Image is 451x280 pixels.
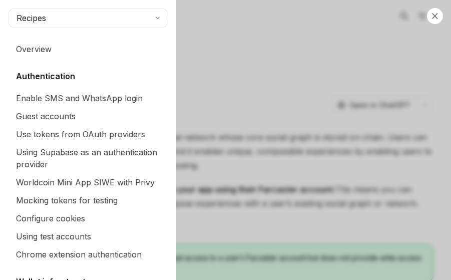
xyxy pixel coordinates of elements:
a: Using test accounts [8,227,168,245]
button: Recipes [8,8,168,28]
div: Chrome extension authentication [16,248,142,260]
a: Chrome extension authentication [8,245,168,263]
div: Worldcoin Mini App SIWE with Privy [16,176,155,188]
a: Enable SMS and WhatsApp login [8,89,168,107]
span: Recipes [17,12,46,24]
a: Guest accounts [8,107,168,125]
div: Using Supabase as an authentication provider [16,146,162,170]
div: Use tokens from OAuth providers [16,128,145,140]
a: Using Supabase as an authentication provider [8,143,168,173]
div: Overview [16,43,52,55]
div: Using test accounts [16,230,91,242]
a: Overview [8,40,168,58]
a: Configure cookies [8,209,168,227]
a: Mocking tokens for testing [8,191,168,209]
a: Use tokens from OAuth providers [8,125,168,143]
div: Configure cookies [16,212,85,224]
div: Mocking tokens for testing [16,194,118,206]
a: Worldcoin Mini App SIWE with Privy [8,173,168,191]
div: Guest accounts [16,110,76,122]
h5: Authentication [16,70,75,82]
div: Enable SMS and WhatsApp login [16,92,143,104]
